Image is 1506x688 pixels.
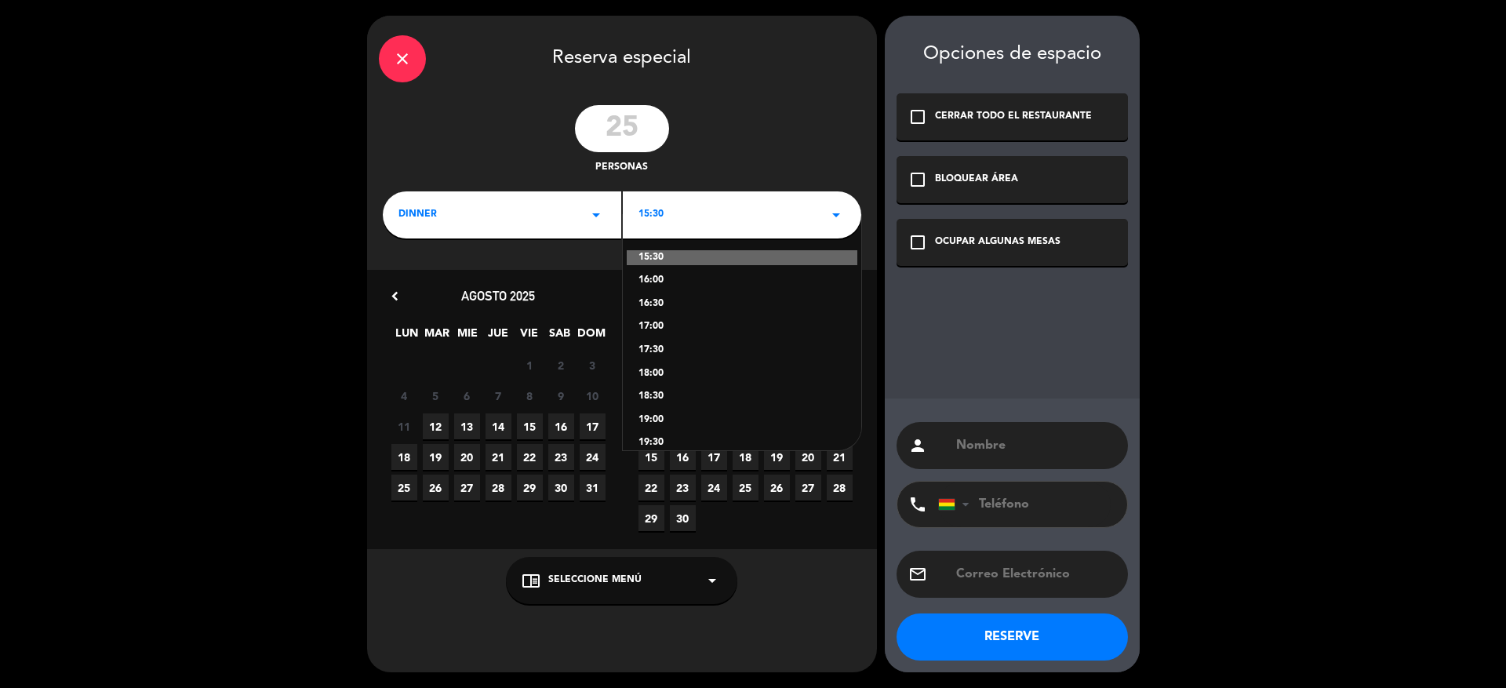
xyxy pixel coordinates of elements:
span: agosto 2025 [461,288,535,304]
span: 27 [454,475,480,501]
span: 2 [548,352,574,378]
span: 20 [795,444,821,470]
i: chrome_reader_mode [522,571,540,590]
span: 8 [517,383,543,409]
div: CERRAR TODO EL RESTAURANTE [935,109,1092,125]
i: arrow_drop_down [703,571,722,590]
span: 22 [517,444,543,470]
span: 29 [517,475,543,501]
span: 20 [454,444,480,470]
span: SAB [547,324,573,350]
span: 15 [517,413,543,439]
input: Correo Electrónico [955,563,1116,585]
div: 15:30 [627,250,857,266]
span: MAR [424,324,450,350]
div: 17:00 [638,319,846,335]
span: 19 [764,444,790,470]
span: 17 [701,444,727,470]
span: VIE [516,324,542,350]
input: Teléfono [938,482,1111,527]
i: person [908,436,927,455]
span: Seleccione Menú [548,573,642,588]
div: OCUPAR ALGUNAS MESAS [935,235,1060,250]
span: 15 [638,444,664,470]
div: BLOQUEAR ÁREA [935,172,1018,187]
span: 18 [391,444,417,470]
i: phone [908,495,927,514]
span: 25 [391,475,417,501]
span: 23 [548,444,574,470]
span: 16 [670,444,696,470]
span: LUN [394,324,420,350]
i: close [393,49,412,68]
span: 28 [827,475,853,501]
input: Nombre [955,435,1116,457]
i: arrow_drop_down [827,206,846,224]
span: 13 [454,413,480,439]
span: 30 [548,475,574,501]
input: 0 [575,105,669,152]
span: 17 [580,413,606,439]
span: 28 [486,475,511,501]
span: 22 [638,475,664,501]
span: personas [595,160,648,176]
span: 16 [548,413,574,439]
span: 19 [423,444,449,470]
div: Bolivia: +591 [939,482,975,526]
span: 24 [580,444,606,470]
span: 31 [580,475,606,501]
div: 19:30 [638,435,846,451]
span: 21 [486,444,511,470]
span: MIE [455,324,481,350]
div: 18:30 [638,389,846,405]
i: arrow_drop_down [587,206,606,224]
i: check_box_outline_blank [908,170,927,189]
div: Opciones de espacio [897,43,1128,66]
span: 24 [701,475,727,501]
span: 30 [670,505,696,531]
span: 25 [733,475,758,501]
span: 14 [486,413,511,439]
span: DOM [577,324,603,350]
span: 29 [638,505,664,531]
span: 5 [423,383,449,409]
div: 17:30 [638,343,846,359]
span: 4 [391,383,417,409]
div: Reserva especial [367,16,877,97]
i: email [908,565,927,584]
span: 26 [764,475,790,501]
div: 19:00 [638,413,846,428]
i: chevron_left [387,288,403,304]
span: 10 [580,383,606,409]
span: 27 [795,475,821,501]
span: 11 [391,413,417,439]
span: dinner [398,207,437,223]
span: 23 [670,475,696,501]
span: 7 [486,383,511,409]
i: check_box_outline_blank [908,107,927,126]
span: 26 [423,475,449,501]
span: 1 [517,352,543,378]
span: 18 [733,444,758,470]
span: 21 [827,444,853,470]
div: 16:00 [638,273,846,289]
div: 18:00 [638,366,846,382]
span: 12 [423,413,449,439]
i: check_box_outline_blank [908,233,927,252]
span: 9 [548,383,574,409]
div: 16:30 [638,297,846,312]
span: JUE [486,324,511,350]
button: RESERVE [897,613,1128,661]
span: 15:30 [638,207,664,223]
span: 6 [454,383,480,409]
span: 3 [580,352,606,378]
